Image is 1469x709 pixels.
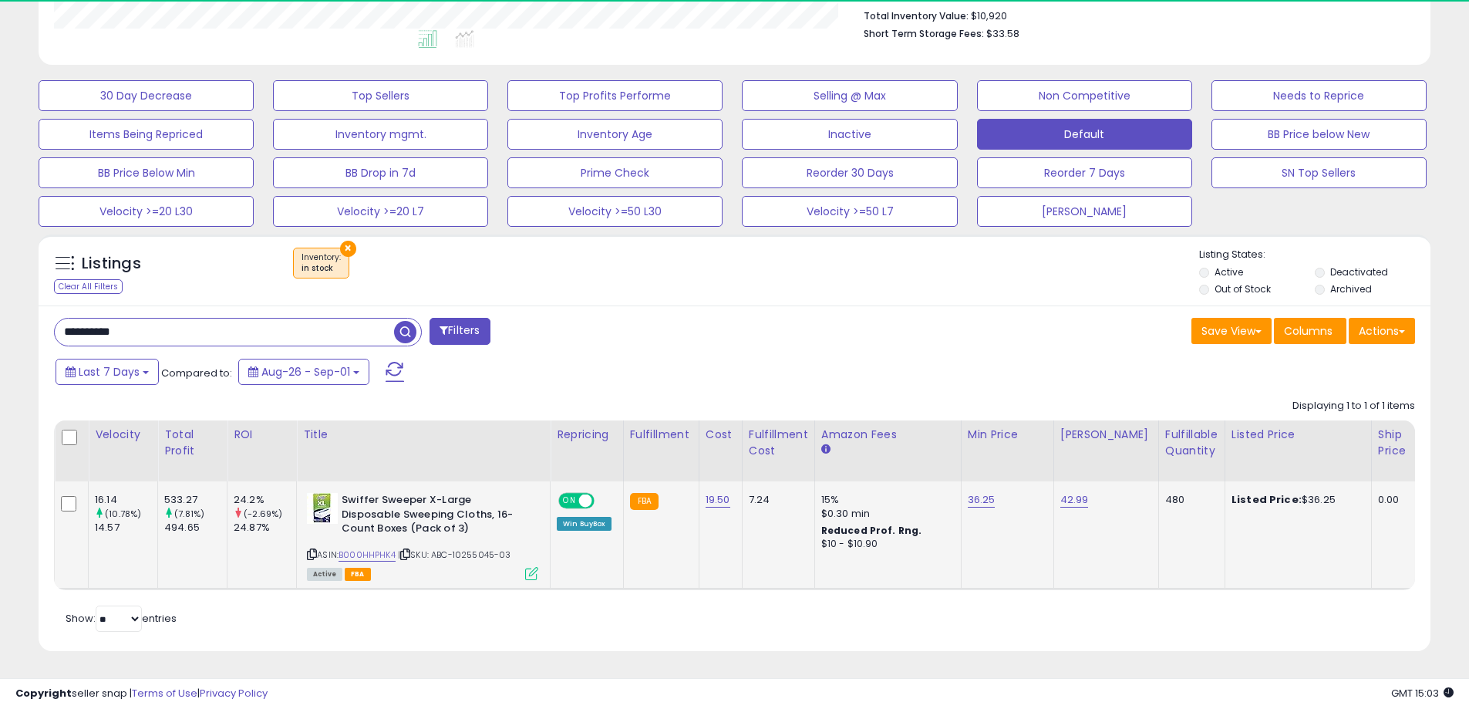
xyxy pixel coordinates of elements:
[1378,427,1409,459] div: Ship Price
[1215,265,1243,279] label: Active
[273,196,488,227] button: Velocity >=20 L7
[977,196,1192,227] button: [PERSON_NAME]
[864,9,969,22] b: Total Inventory Value:
[1060,427,1152,443] div: [PERSON_NAME]
[66,611,177,626] span: Show: entries
[1165,427,1218,459] div: Fulfillable Quantity
[234,427,290,443] div: ROI
[164,493,227,507] div: 533.27
[132,686,197,701] a: Terms of Use
[1292,399,1415,414] div: Displaying 1 to 1 of 1 items
[345,568,371,581] span: FBA
[977,80,1192,111] button: Non Competitive
[15,686,72,701] strong: Copyright
[821,524,922,537] b: Reduced Prof. Rng.
[303,427,544,443] div: Title
[1060,492,1089,508] a: 42.99
[1391,686,1454,701] span: 2025-09-9 15:03 GMT
[630,493,659,510] small: FBA
[1330,282,1372,295] label: Archived
[340,241,356,257] button: ×
[1231,492,1302,507] b: Listed Price:
[234,521,296,535] div: 24.87%
[234,493,296,507] div: 24.2%
[821,493,949,507] div: 15%
[174,508,204,520] small: (7.81%)
[821,427,955,443] div: Amazon Fees
[79,364,140,380] span: Last 7 Days
[302,263,341,274] div: in stock
[507,80,723,111] button: Top Profits Performe
[821,538,949,551] div: $10 - $10.90
[1274,318,1346,344] button: Columns
[821,507,949,521] div: $0.30 min
[821,443,831,457] small: Amazon Fees.
[164,427,221,459] div: Total Profit
[864,5,1403,24] li: $10,920
[95,427,151,443] div: Velocity
[261,364,350,380] span: Aug-26 - Sep-01
[15,687,268,701] div: seller snap | |
[82,253,141,275] h5: Listings
[273,157,488,188] button: BB Drop in 7d
[39,157,254,188] button: BB Price Below Min
[706,492,730,508] a: 19.50
[105,508,141,520] small: (10.78%)
[200,686,268,701] a: Privacy Policy
[39,119,254,150] button: Items Being Repriced
[39,196,254,227] button: Velocity >=20 L30
[977,157,1192,188] button: Reorder 7 Days
[273,80,488,111] button: Top Sellers
[1215,282,1271,295] label: Out of Stock
[1211,80,1427,111] button: Needs to Reprice
[742,80,957,111] button: Selling @ Max
[398,549,511,561] span: | SKU: ABC-10255045-03
[557,427,617,443] div: Repricing
[749,493,803,507] div: 7.24
[560,495,579,508] span: ON
[1199,248,1430,262] p: Listing States:
[507,196,723,227] button: Velocity >=50 L30
[977,119,1192,150] button: Default
[244,508,282,520] small: (-2.69%)
[986,26,1019,41] span: $33.58
[706,427,736,443] div: Cost
[557,517,612,531] div: Win BuyBox
[39,80,254,111] button: 30 Day Decrease
[1165,493,1213,507] div: 480
[95,493,157,507] div: 16.14
[339,549,396,562] a: B000HHPHK4
[273,119,488,150] button: Inventory mgmt.
[1211,119,1427,150] button: BB Price below New
[1211,157,1427,188] button: SN Top Sellers
[592,495,617,508] span: OFF
[1191,318,1272,344] button: Save View
[164,521,227,535] div: 494.65
[56,359,159,385] button: Last 7 Days
[307,493,538,579] div: ASIN:
[1330,265,1388,279] label: Deactivated
[742,196,957,227] button: Velocity >=50 L7
[302,252,341,275] span: Inventory :
[742,119,957,150] button: Inactive
[307,493,338,524] img: 41ngdoxieDL._SL40_.jpg
[968,427,1047,443] div: Min Price
[238,359,369,385] button: Aug-26 - Sep-01
[864,27,984,40] b: Short Term Storage Fees:
[1284,323,1333,339] span: Columns
[1349,318,1415,344] button: Actions
[630,427,692,443] div: Fulfillment
[161,366,232,380] span: Compared to:
[54,279,123,294] div: Clear All Filters
[968,492,996,508] a: 36.25
[430,318,490,345] button: Filters
[1231,427,1365,443] div: Listed Price
[307,568,342,581] span: All listings currently available for purchase on Amazon
[342,493,529,540] b: Swiffer Sweeper X-Large Disposable Sweeping Cloths, 16-Count Boxes (Pack of 3)
[507,119,723,150] button: Inventory Age
[1378,493,1403,507] div: 0.00
[742,157,957,188] button: Reorder 30 Days
[95,521,157,535] div: 14.57
[507,157,723,188] button: Prime Check
[1231,493,1359,507] div: $36.25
